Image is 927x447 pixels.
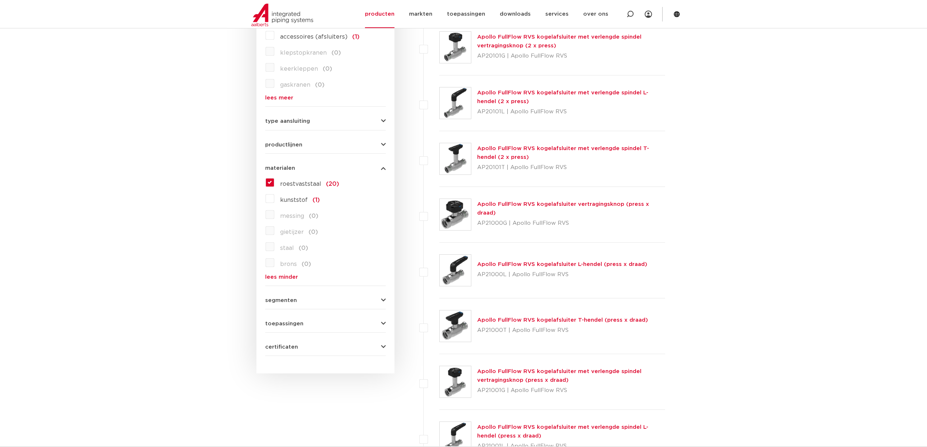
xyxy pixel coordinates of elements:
a: lees minder [265,274,386,280]
p: AP21000T | Apollo FullFlow RVS [477,325,648,336]
button: toepassingen [265,321,386,326]
p: AP20101T | Apollo FullFlow RVS [477,162,665,173]
button: productlijnen [265,142,386,148]
img: Thumbnail for Apollo FullFlow RVS kogelafsluiter met verlengde spindel T-hendel (2 x press) [440,143,471,175]
span: certificaten [265,344,298,350]
p: AP21000G | Apollo FullFlow RVS [477,217,665,229]
span: messing [280,213,304,219]
img: Thumbnail for Apollo FullFlow RVS kogelafsluiter met verlengde spindel L-hendel (2 x press) [440,87,471,119]
span: roestvaststaal [280,181,321,187]
span: materialen [265,165,295,171]
a: lees meer [265,95,386,101]
span: (1) [352,34,360,40]
img: Thumbnail for Apollo FullFlow RVS kogelafsluiter L-hendel (press x draad) [440,255,471,286]
span: keerkleppen [280,66,318,72]
p: AP20101G | Apollo FullFlow RVS [477,50,665,62]
p: AP21000L | Apollo FullFlow RVS [477,269,647,281]
span: type aansluiting [265,118,310,124]
span: kunststof [280,197,308,203]
span: (0) [309,213,318,219]
a: Apollo FullFlow RVS kogelafsluiter vertragingsknop (press x draad) [477,201,649,216]
span: (0) [302,261,311,267]
span: (0) [323,66,332,72]
span: productlijnen [265,142,302,148]
span: (0) [315,82,325,88]
button: type aansluiting [265,118,386,124]
span: toepassingen [265,321,303,326]
span: (20) [326,181,339,187]
img: Thumbnail for Apollo FullFlow RVS kogelafsluiter met verlengde spindel vertragingsknop (press x d... [440,366,471,397]
span: accessoires (afsluiters) [280,34,347,40]
a: Apollo FullFlow RVS kogelafsluiter met verlengde spindel T-hendel (2 x press) [477,146,649,160]
span: gietijzer [280,229,304,235]
p: AP21001G | Apollo FullFlow RVS [477,385,665,396]
button: materialen [265,165,386,171]
span: staal [280,245,294,251]
p: AP20101L | Apollo FullFlow RVS [477,106,665,118]
a: Apollo FullFlow RVS kogelafsluiter met verlengde spindel L-hendel (2 x press) [477,90,648,104]
span: gaskranen [280,82,310,88]
span: (0) [309,229,318,235]
span: segmenten [265,298,297,303]
span: (0) [299,245,308,251]
a: Apollo FullFlow RVS kogelafsluiter met verlengde spindel vertragingsknop (press x draad) [477,369,641,383]
img: Thumbnail for Apollo FullFlow RVS kogelafsluiter vertragingsknop (press x draad) [440,199,471,230]
a: Apollo FullFlow RVS kogelafsluiter L-hendel (press x draad) [477,262,647,267]
a: Apollo FullFlow RVS kogelafsluiter T-hendel (press x draad) [477,317,648,323]
a: Apollo FullFlow RVS kogelafsluiter met verlengde spindel L-hendel (press x draad) [477,424,648,439]
a: Apollo FullFlow RVS kogelafsluiter met verlengde spindel vertragingsknop (2 x press) [477,34,641,48]
span: brons [280,261,297,267]
button: certificaten [265,344,386,350]
span: klepstopkranen [280,50,327,56]
span: (1) [313,197,320,203]
button: segmenten [265,298,386,303]
img: Thumbnail for Apollo FullFlow RVS kogelafsluiter met verlengde spindel vertragingsknop (2 x press) [440,32,471,63]
span: (0) [331,50,341,56]
img: Thumbnail for Apollo FullFlow RVS kogelafsluiter T-hendel (press x draad) [440,310,471,342]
